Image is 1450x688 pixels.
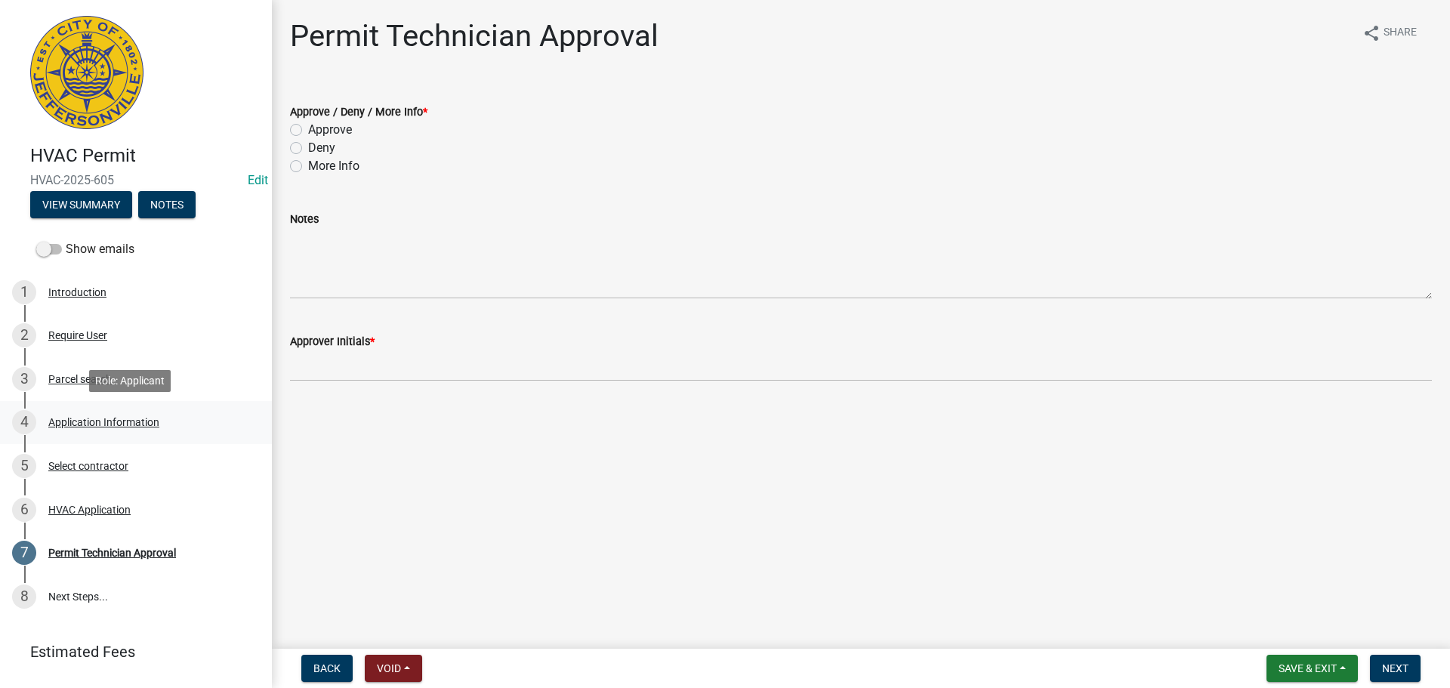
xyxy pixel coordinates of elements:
[30,16,143,129] img: City of Jeffersonville, Indiana
[138,199,196,211] wm-modal-confirm: Notes
[12,541,36,565] div: 7
[12,585,36,609] div: 8
[1350,18,1429,48] button: shareShare
[12,498,36,522] div: 6
[138,191,196,218] button: Notes
[48,548,176,558] div: Permit Technician Approval
[48,287,106,298] div: Introduction
[48,461,128,471] div: Select contractor
[12,323,36,347] div: 2
[1384,24,1417,42] span: Share
[301,655,353,682] button: Back
[89,370,171,392] div: Role: Applicant
[12,637,248,667] a: Estimated Fees
[365,655,422,682] button: Void
[377,662,401,674] span: Void
[308,157,359,175] label: More Info
[48,330,107,341] div: Require User
[30,191,132,218] button: View Summary
[12,454,36,478] div: 5
[248,173,268,187] a: Edit
[248,173,268,187] wm-modal-confirm: Edit Application Number
[290,337,375,347] label: Approver Initials
[30,199,132,211] wm-modal-confirm: Summary
[30,173,242,187] span: HVAC-2025-605
[1370,655,1421,682] button: Next
[308,121,352,139] label: Approve
[1362,24,1381,42] i: share
[30,145,260,167] h4: HVAC Permit
[290,214,319,225] label: Notes
[48,504,131,515] div: HVAC Application
[308,139,335,157] label: Deny
[290,107,427,118] label: Approve / Deny / More Info
[1279,662,1337,674] span: Save & Exit
[12,367,36,391] div: 3
[48,417,159,427] div: Application Information
[290,18,659,54] h1: Permit Technician Approval
[12,280,36,304] div: 1
[48,374,112,384] div: Parcel search
[12,410,36,434] div: 4
[1382,662,1408,674] span: Next
[36,240,134,258] label: Show emails
[1266,655,1358,682] button: Save & Exit
[313,662,341,674] span: Back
